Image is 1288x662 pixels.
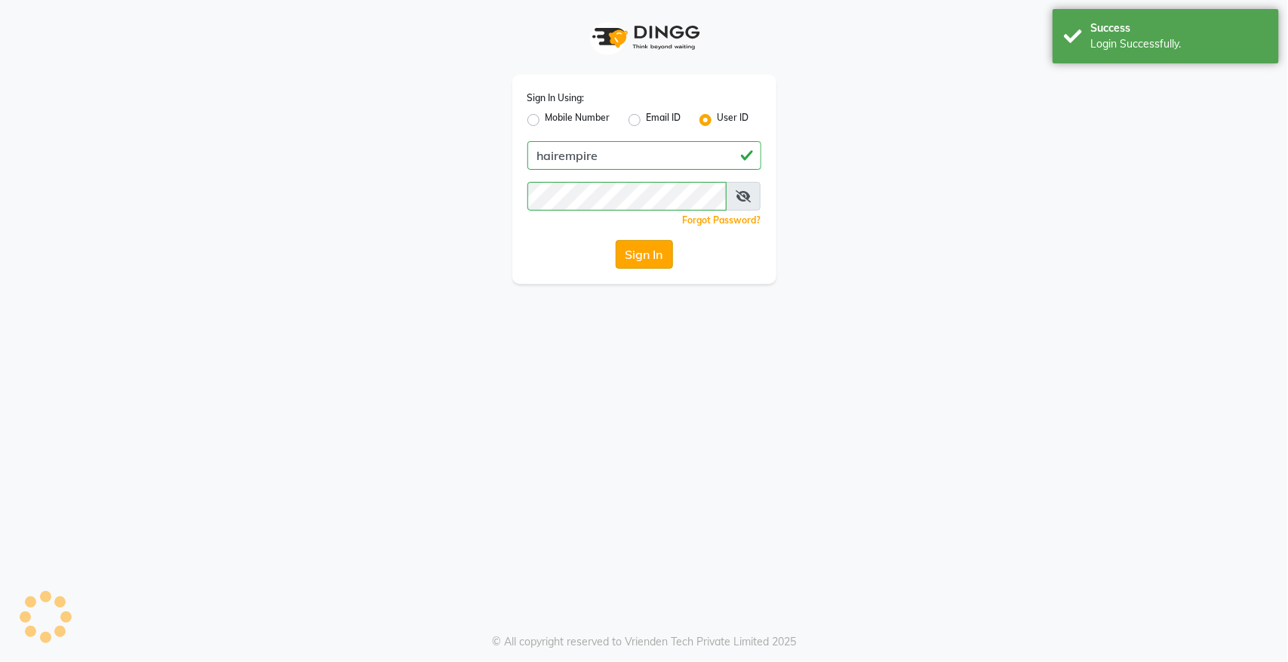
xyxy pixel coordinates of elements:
div: Login Successfully. [1090,36,1268,52]
img: logo1.svg [584,15,705,60]
input: Username [527,141,761,170]
input: Username [527,182,727,211]
a: Forgot Password? [683,214,761,226]
div: Success [1090,20,1268,36]
label: Sign In Using: [527,91,585,105]
label: User ID [718,111,749,129]
button: Sign In [616,240,673,269]
label: Mobile Number [546,111,610,129]
label: Email ID [647,111,681,129]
